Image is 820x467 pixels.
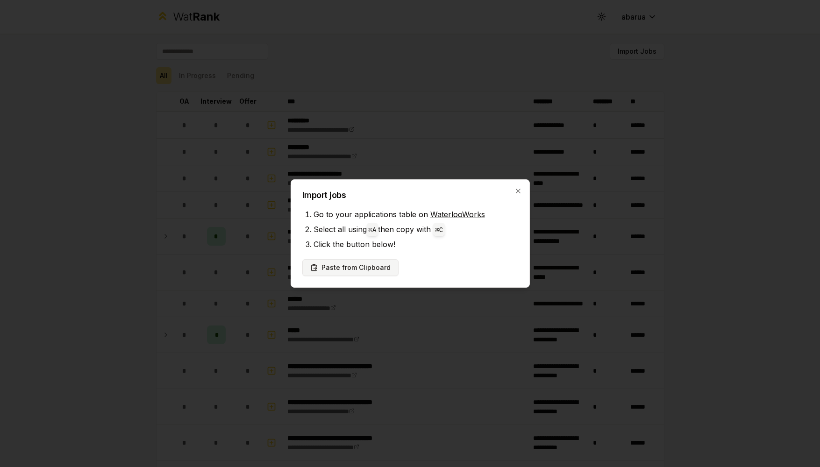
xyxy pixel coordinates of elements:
[430,210,485,219] a: WaterlooWorks
[314,207,518,222] li: Go to your applications table on
[314,222,518,237] li: Select all using then copy with
[314,237,518,252] li: Click the button below!
[302,191,518,199] h2: Import jobs
[369,226,377,234] code: ⌘ A
[302,259,399,276] button: Paste from Clipboard
[435,226,443,234] code: ⌘ C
